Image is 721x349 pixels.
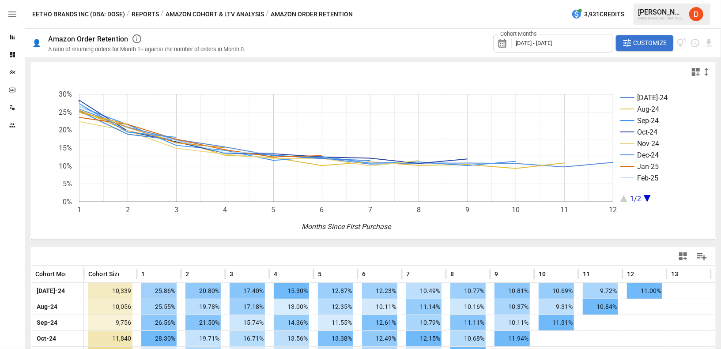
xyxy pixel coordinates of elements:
[318,299,353,315] span: 12.35%
[539,315,574,330] span: 11.31%
[539,283,574,299] span: 10.69%
[59,162,72,170] text: 10%
[539,299,574,315] span: 9.31%
[406,315,442,330] span: 10.79%
[274,331,309,346] span: 13.56%
[627,283,662,299] span: 11.00%
[185,270,189,278] span: 2
[450,299,486,315] span: 10.16%
[637,105,659,113] text: Aug-24
[616,35,673,51] button: Customize
[362,315,397,330] span: 12.61%
[584,9,624,20] span: 3,931 Credits
[406,283,442,299] span: 10.49%
[318,283,353,299] span: 12.87%
[539,270,546,278] span: 10
[450,270,454,278] span: 8
[141,270,145,278] span: 1
[230,331,265,346] span: 16.71%
[465,206,469,214] text: 9
[88,299,132,315] span: 10,056
[141,331,177,346] span: 28.30%
[561,206,569,214] text: 11
[166,9,264,20] button: Amazon Cohort & LTV Analysis
[35,315,59,330] span: Sep-24
[679,268,691,280] button: Sort
[411,268,423,280] button: Sort
[495,315,530,330] span: 10.11%
[495,283,530,299] span: 10.81%
[190,268,202,280] button: Sort
[88,283,132,299] span: 10,339
[302,222,392,231] text: Months Since First Purchase
[583,283,618,299] span: 9.72%
[132,9,159,20] button: Reports
[77,206,81,214] text: 1
[88,331,132,346] span: 11,840
[495,331,530,346] span: 11.94%
[634,38,667,49] span: Customize
[630,195,641,203] text: 1/2
[35,270,75,278] span: Cohort Month
[88,270,121,278] span: Cohort Size
[689,7,703,21] img: Daley Meistrell
[318,331,353,346] span: 13.38%
[59,108,72,116] text: 25%
[185,315,221,330] span: 21.50%
[637,94,668,102] text: [DATE]-24
[568,6,628,23] button: 3,931Credits
[684,2,709,26] button: Daley Meistrell
[185,283,221,299] span: 20.80%
[638,8,684,16] div: [PERSON_NAME]
[583,270,590,278] span: 11
[627,270,634,278] span: 12
[637,162,659,171] text: Jan-25
[318,270,321,278] span: 5
[63,198,72,206] text: 0%
[637,116,659,125] text: Sep-24
[406,270,410,278] span: 7
[637,174,658,182] text: Feb-25
[583,299,618,315] span: 10.84%
[455,268,467,280] button: Sort
[274,315,309,330] span: 14.36%
[450,331,486,346] span: 10.68%
[272,206,276,214] text: 5
[499,268,511,280] button: Sort
[48,46,245,53] div: A ratio of returning orders for Month 1+ against the number of orders in Month 0.
[591,268,603,280] button: Sort
[318,315,353,330] span: 11.55%
[59,144,72,152] text: 15%
[234,268,246,280] button: Sort
[35,331,57,346] span: Oct-24
[495,270,498,278] span: 9
[230,270,233,278] span: 3
[35,299,59,315] span: Aug-24
[59,126,72,134] text: 20%
[126,206,130,214] text: 2
[31,81,716,240] div: A chart.
[637,139,659,148] text: Nov-24
[677,35,687,51] button: View documentation
[274,283,309,299] span: 15.30%
[141,299,177,315] span: 25.55%
[141,315,177,330] span: 26.56%
[638,16,684,20] div: Eetho Brands Inc (DBA: Dose)
[362,331,397,346] span: 12.49%
[366,268,379,280] button: Sort
[450,315,486,330] span: 11.11%
[274,299,309,315] span: 13.00%
[368,206,372,214] text: 7
[322,268,335,280] button: Sort
[704,38,714,48] button: Download report
[671,270,678,278] span: 13
[223,206,227,214] text: 4
[362,299,397,315] span: 10.11%
[185,299,221,315] span: 19.78%
[48,35,128,43] div: Amazon Order Retention
[498,30,539,38] label: Cohort Months
[63,180,72,188] text: 5%
[230,299,265,315] span: 17.18%
[161,9,164,20] div: /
